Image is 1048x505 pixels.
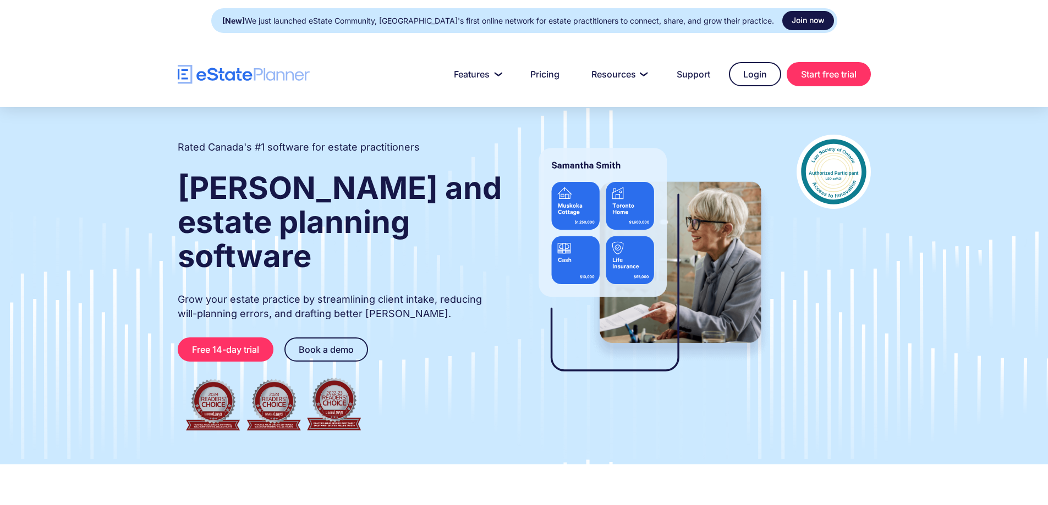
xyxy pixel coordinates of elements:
[178,337,273,362] a: Free 14-day trial
[782,11,834,30] a: Join now
[578,63,658,85] a: Resources
[178,292,503,321] p: Grow your estate practice by streamlining client intake, reducing will-planning errors, and draft...
[178,140,420,154] h2: Rated Canada's #1 software for estate practitioners
[729,62,781,86] a: Login
[284,337,368,362] a: Book a demo
[663,63,723,85] a: Support
[517,63,573,85] a: Pricing
[787,62,871,86] a: Start free trial
[525,135,775,393] img: estate planner showing wills to their clients, using eState Planner, a leading estate planning so...
[222,13,774,29] div: We just launched eState Community, [GEOGRAPHIC_DATA]'s first online network for estate practition...
[441,63,512,85] a: Features
[178,169,502,275] strong: [PERSON_NAME] and estate planning software
[178,65,310,84] a: home
[222,16,245,25] strong: [New]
